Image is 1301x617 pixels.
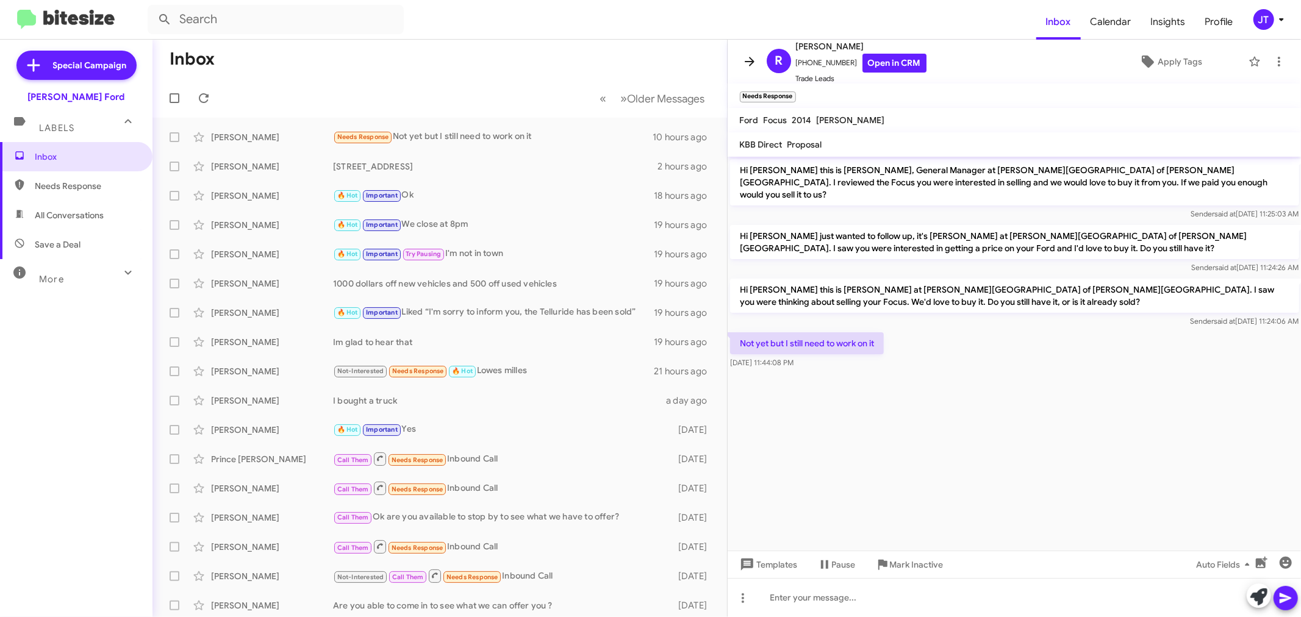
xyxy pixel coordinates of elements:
div: [DATE] [669,599,717,612]
div: Yes [333,423,669,437]
div: [PERSON_NAME] [211,248,333,260]
span: Auto Fields [1196,554,1255,576]
span: Needs Response [392,544,443,552]
div: 19 hours ago [654,277,717,290]
span: Important [366,191,398,199]
a: Special Campaign [16,51,137,80]
a: Insights [1141,4,1195,40]
div: Inbound Call [333,568,669,583]
div: 19 hours ago [654,336,717,348]
div: [DATE] [669,541,717,553]
span: Ford [740,115,759,126]
span: said at [1214,316,1235,326]
div: 18 hours ago [654,190,717,202]
div: [PERSON_NAME] [211,482,333,494]
div: Prince [PERSON_NAME] [211,453,333,465]
div: 19 hours ago [654,307,717,319]
div: [PERSON_NAME] [211,599,333,612]
span: Call Them [337,513,369,521]
div: I bought a truck [333,394,666,407]
span: [PERSON_NAME] [817,115,885,126]
span: 🔥 Hot [337,426,358,433]
div: [PERSON_NAME] [211,365,333,377]
button: Apply Tags [1098,51,1242,73]
div: I'm not in town [333,247,654,261]
a: Open in CRM [862,54,926,73]
span: All Conversations [35,209,104,221]
span: Not-Interested [337,367,384,375]
div: [PERSON_NAME] [211,424,333,436]
span: [PERSON_NAME] [796,39,926,54]
nav: Page navigation example [593,86,712,111]
div: [PERSON_NAME] [211,570,333,582]
input: Search [148,5,404,34]
button: Next [614,86,712,111]
div: [PERSON_NAME] [211,307,333,319]
div: Inbound Call [333,451,669,466]
span: Mark Inactive [890,554,944,576]
a: Calendar [1081,4,1141,40]
span: Templates [737,554,798,576]
span: Apply Tags [1158,51,1202,73]
div: [PERSON_NAME] [211,190,333,202]
div: Lowes milles [333,364,654,378]
span: Sender [DATE] 11:25:03 AM [1191,209,1299,218]
button: Previous [593,86,614,111]
div: Ok [333,188,654,202]
span: 🔥 Hot [452,367,473,375]
span: Special Campaign [53,59,127,71]
span: Call Them [392,573,424,581]
div: [PERSON_NAME] [211,512,333,524]
span: Needs Response [392,456,443,464]
div: [DATE] [669,482,717,494]
span: Important [366,308,398,316]
div: [PERSON_NAME] Ford [28,91,125,103]
div: 19 hours ago [654,248,717,260]
div: [PERSON_NAME] [211,336,333,348]
p: Hi [PERSON_NAME] this is [PERSON_NAME] at [PERSON_NAME][GEOGRAPHIC_DATA] of [PERSON_NAME][GEOGRAP... [730,279,1299,313]
span: [PHONE_NUMBER] [796,54,926,73]
div: 19 hours ago [654,219,717,231]
span: Sender [DATE] 11:24:06 AM [1190,316,1299,326]
a: Inbox [1036,4,1081,40]
div: Liked “I'm sorry to inform you, the Telluride has been sold” [333,305,654,319]
span: Sender [DATE] 11:24:26 AM [1191,263,1299,272]
span: 🔥 Hot [337,191,358,199]
span: Focus [764,115,787,126]
div: [PERSON_NAME] [211,219,333,231]
span: said at [1214,209,1236,218]
span: Call Them [337,485,369,493]
div: [DATE] [669,453,717,465]
div: [PERSON_NAME] [211,541,333,553]
span: 2014 [792,115,812,126]
span: Not-Interested [337,573,384,581]
span: Important [366,221,398,229]
span: Trade Leads [796,73,926,85]
div: [DATE] [669,512,717,524]
p: Not yet but I still need to work on it [730,332,884,354]
span: Try Pausing [406,250,441,258]
span: Needs Response [35,180,138,192]
div: Not yet but I still need to work on it [333,130,653,144]
span: 🔥 Hot [337,221,358,229]
div: 21 hours ago [654,365,717,377]
span: Needs Response [446,573,498,581]
div: [DATE] [669,424,717,436]
span: Proposal [787,139,822,150]
span: Profile [1195,4,1243,40]
div: 10 hours ago [653,131,717,143]
div: 2 hours ago [658,160,717,173]
h1: Inbox [170,49,215,69]
div: Inbound Call [333,539,669,554]
span: Older Messages [628,92,705,105]
span: said at [1215,263,1236,272]
span: Inbox [35,151,138,163]
span: KBB Direct [740,139,783,150]
div: [PERSON_NAME] [211,160,333,173]
button: Templates [728,554,808,576]
span: 🔥 Hot [337,250,358,258]
div: Inbound Call [333,480,669,496]
div: [PERSON_NAME] [211,277,333,290]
